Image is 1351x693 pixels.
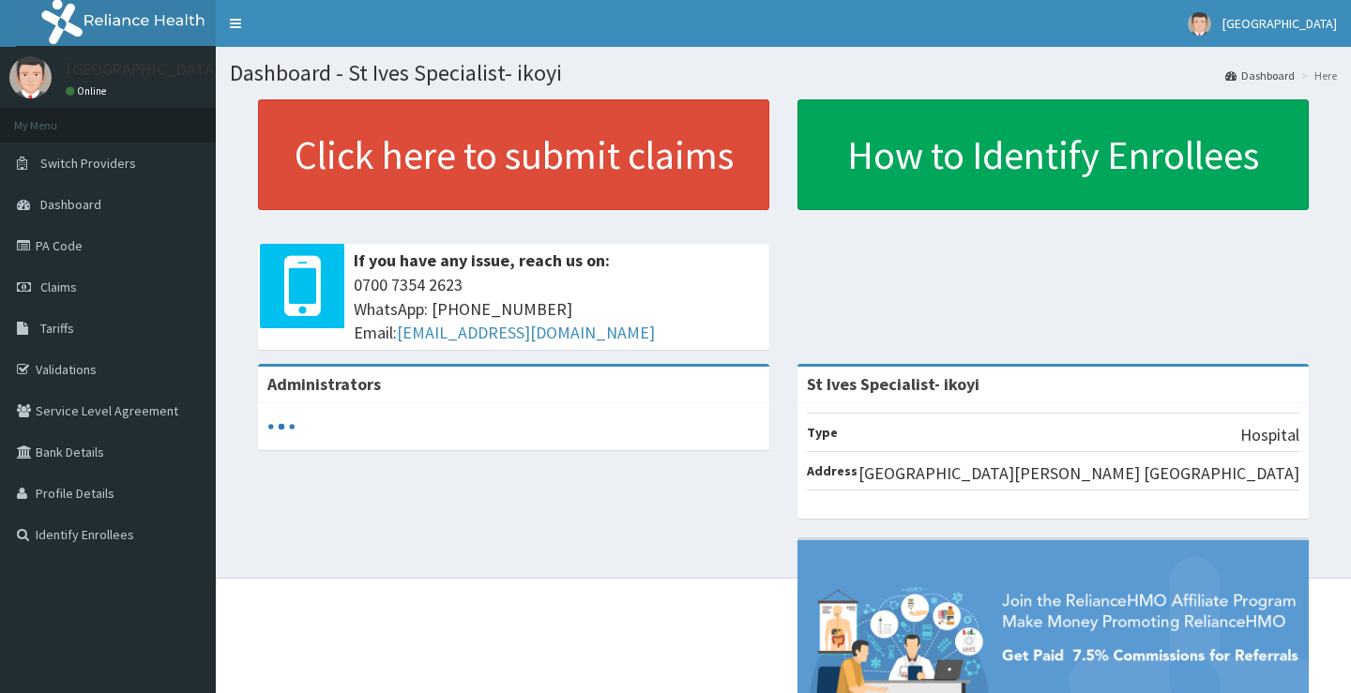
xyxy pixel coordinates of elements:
p: [GEOGRAPHIC_DATA][PERSON_NAME] [GEOGRAPHIC_DATA] [858,461,1299,486]
a: Online [66,84,111,98]
b: Address [807,462,858,479]
a: Dashboard [1225,68,1295,83]
img: User Image [9,56,52,98]
span: Dashboard [40,196,101,213]
span: Tariffs [40,320,74,337]
span: 0700 7354 2623 WhatsApp: [PHONE_NUMBER] Email: [354,273,760,345]
a: [EMAIL_ADDRESS][DOMAIN_NAME] [397,322,655,343]
b: If you have any issue, reach us on: [354,249,610,271]
b: Administrators [267,373,381,395]
a: Click here to submit claims [258,99,769,210]
span: Switch Providers [40,155,136,172]
a: How to Identify Enrollees [797,99,1309,210]
li: Here [1297,68,1337,83]
svg: audio-loading [267,413,296,441]
p: [GEOGRAPHIC_DATA] [66,61,220,78]
span: [GEOGRAPHIC_DATA] [1222,15,1337,32]
img: User Image [1188,12,1211,36]
p: Hospital [1240,423,1299,447]
h1: Dashboard - St Ives Specialist- ikoyi [230,61,1337,85]
span: Claims [40,279,77,295]
strong: St Ives Specialist- ikoyi [807,373,979,395]
b: Type [807,424,838,441]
